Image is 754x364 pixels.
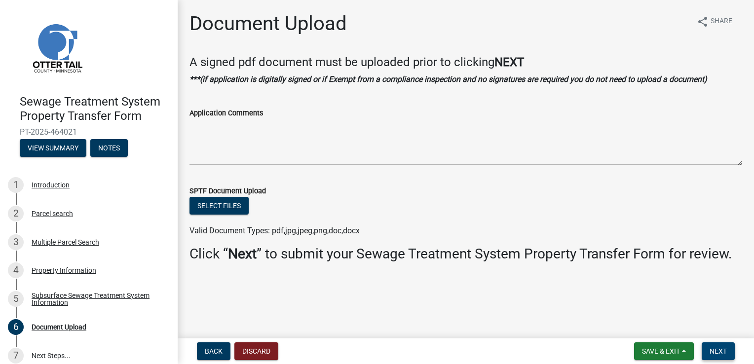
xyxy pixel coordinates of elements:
[90,145,128,152] wm-modal-confirm: Notes
[20,10,94,84] img: Otter Tail County, Minnesota
[8,206,24,221] div: 2
[197,342,230,360] button: Back
[189,55,742,70] h4: A signed pdf document must be uploaded prior to clicking
[20,145,86,152] wm-modal-confirm: Summary
[8,319,24,335] div: 6
[32,239,99,246] div: Multiple Parcel Search
[189,74,707,84] strong: ***(if application is digitally signed or if Exempt from a compliance inspection and no signature...
[8,348,24,364] div: 7
[189,12,347,36] h1: Document Upload
[20,95,170,123] h4: Sewage Treatment System Property Transfer Form
[205,347,223,355] span: Back
[494,55,524,69] strong: NEXT
[32,210,73,217] div: Parcel search
[634,342,694,360] button: Save & Exit
[20,139,86,157] button: View Summary
[8,177,24,193] div: 1
[32,324,86,330] div: Document Upload
[8,262,24,278] div: 4
[189,226,360,235] span: Valid Document Types: pdf,jpg,jpeg,png,doc,docx
[189,110,263,117] label: Application Comments
[32,182,70,188] div: Introduction
[710,347,727,355] span: Next
[189,188,266,195] label: SPTF Document Upload
[189,246,742,262] h3: Click “ ” to submit your Sewage Treatment System Property Transfer Form for review.
[32,267,96,274] div: Property Information
[8,234,24,250] div: 3
[234,342,278,360] button: Discard
[90,139,128,157] button: Notes
[228,246,257,262] strong: Next
[702,342,735,360] button: Next
[8,291,24,307] div: 5
[689,12,740,31] button: shareShare
[32,292,162,306] div: Subsurface Sewage Treatment System Information
[642,347,680,355] span: Save & Exit
[711,16,732,28] span: Share
[697,16,709,28] i: share
[20,127,158,137] span: PT-2025-464021
[189,197,249,215] button: Select files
